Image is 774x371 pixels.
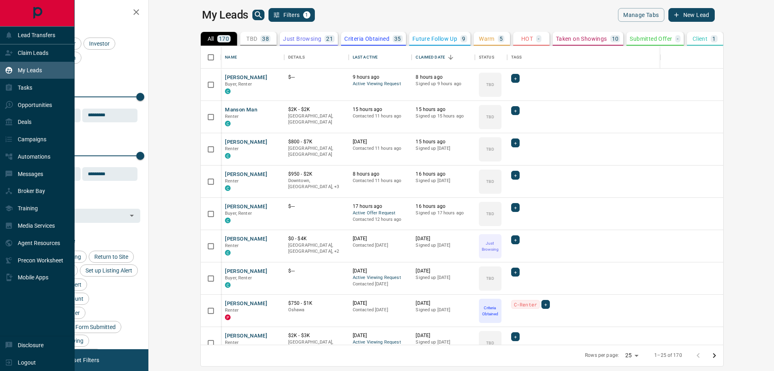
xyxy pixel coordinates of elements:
p: $--- [288,203,345,210]
div: Tags [507,46,759,69]
p: 16 hours ago [416,171,471,178]
button: Filters1 [268,8,315,22]
p: $2K - $3K [288,332,345,339]
p: HOT [521,36,533,42]
p: $750 - $1K [288,300,345,307]
span: Active Offer Request [353,210,408,217]
p: Contacted [DATE] [353,281,408,287]
span: Buyer, Renter [225,275,252,281]
p: North York, Midtown | Central, Toronto [288,178,345,190]
p: [DATE] [353,268,408,275]
p: [DATE] [353,332,408,339]
div: + [511,268,520,277]
span: + [514,203,517,212]
p: Submitted Offer [630,36,672,42]
p: $800 - $7K [288,138,345,145]
p: 17 hours ago [353,203,408,210]
p: $0 - $4K [288,235,345,242]
button: Reset Filters [61,353,104,367]
div: condos.ca [225,121,231,126]
p: Just Browsing [283,36,321,42]
p: Client [693,36,707,42]
div: Claimed Date [412,46,475,69]
button: [PERSON_NAME] [225,332,267,340]
div: + [511,332,520,341]
div: + [511,138,520,147]
p: Signed up [DATE] [416,275,471,281]
div: Name [225,46,237,69]
p: [GEOGRAPHIC_DATA], [GEOGRAPHIC_DATA] [288,339,345,352]
p: [GEOGRAPHIC_DATA], [GEOGRAPHIC_DATA] [288,113,345,126]
p: Signed up 15 hours ago [416,113,471,119]
p: TBD [486,114,494,120]
div: + [541,300,550,309]
p: $--- [288,74,345,81]
div: condos.ca [225,282,231,288]
div: condos.ca [225,88,231,94]
span: Renter [225,340,239,345]
p: $2K - $2K [288,106,345,113]
div: Last Active [349,46,412,69]
p: Signed up 9 hours ago [416,81,471,87]
p: Signed up [DATE] [416,307,471,313]
p: - [538,36,539,42]
span: + [514,236,517,244]
div: + [511,106,520,115]
span: + [514,139,517,147]
p: Contacted 12 hours ago [353,216,408,223]
span: + [514,268,517,276]
span: Set up Listing Alert [83,267,135,274]
p: 16 hours ago [416,203,471,210]
p: Criteria Obtained [344,36,389,42]
span: + [514,171,517,179]
span: + [514,107,517,115]
span: Renter [225,308,239,313]
p: TBD [486,178,494,184]
button: Manage Tabs [618,8,664,22]
p: Criteria Obtained [480,305,501,317]
p: Contacted [DATE] [353,307,408,313]
button: [PERSON_NAME] [225,171,267,178]
div: Details [288,46,305,69]
p: Signed up [DATE] [416,339,471,346]
p: [DATE] [416,300,471,307]
div: condos.ca [225,218,231,223]
button: Go to next page [706,348,722,364]
div: + [511,235,520,244]
div: Tags [511,46,522,69]
span: Active Viewing Request [353,275,408,281]
div: Last Active [353,46,378,69]
button: [PERSON_NAME] [225,268,267,275]
div: Status [475,46,507,69]
p: Contacted [DATE] [353,242,408,249]
p: Signed up [DATE] [416,178,471,184]
p: TBD [486,340,494,346]
p: - [677,36,678,42]
p: 170 [219,36,229,42]
div: + [511,171,520,180]
div: + [511,203,520,212]
span: Return to Site [92,254,131,260]
span: 1 [304,12,310,18]
div: condos.ca [225,250,231,256]
p: Oshawa [288,307,345,313]
p: All [208,36,214,42]
p: [DATE] [416,268,471,275]
p: [DATE] [353,300,408,307]
button: search button [252,10,264,20]
button: New Lead [668,8,715,22]
p: 21 [326,36,333,42]
div: Return to Site [89,251,134,263]
span: + [514,74,517,82]
button: Open [126,210,137,221]
p: Signed up 17 hours ago [416,210,471,216]
p: Taken on Showings [556,36,607,42]
button: [PERSON_NAME] [225,235,267,243]
p: [GEOGRAPHIC_DATA], [GEOGRAPHIC_DATA] [288,145,345,158]
p: [DATE] [416,332,471,339]
p: Contacted 11 hours ago [353,145,408,152]
p: 10 [612,36,619,42]
span: Renter [225,114,239,119]
p: Warm [479,36,495,42]
button: Manson Man [225,106,257,114]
